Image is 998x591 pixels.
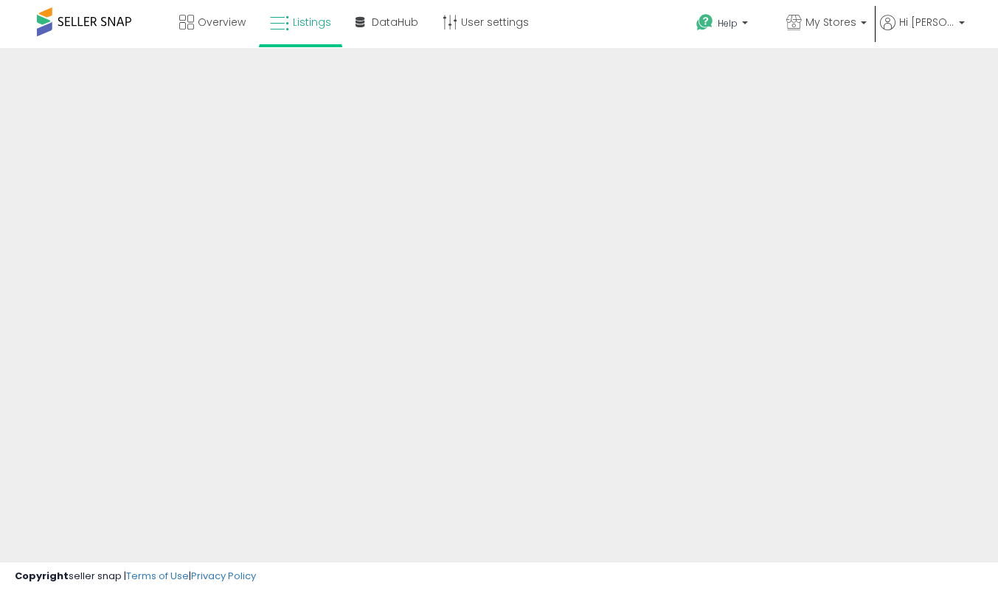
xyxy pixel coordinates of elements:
span: DataHub [372,15,418,30]
strong: Copyright [15,569,69,583]
a: Privacy Policy [191,569,256,583]
span: Overview [198,15,246,30]
span: Listings [293,15,331,30]
div: seller snap | | [15,570,256,584]
span: My Stores [805,15,856,30]
a: Hi [PERSON_NAME] [880,15,965,48]
a: Terms of Use [126,569,189,583]
span: Hi [PERSON_NAME] [899,15,954,30]
span: Help [718,17,738,30]
a: Help [685,2,773,48]
i: Get Help [696,13,714,32]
